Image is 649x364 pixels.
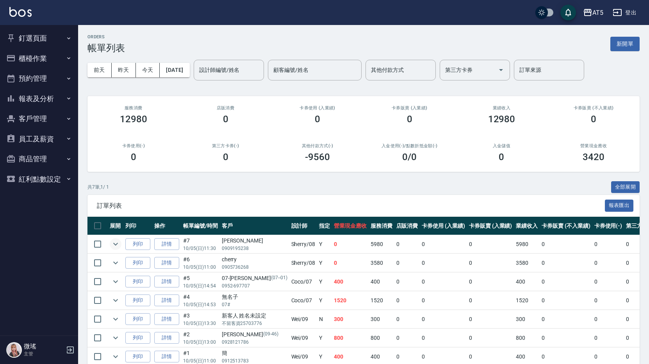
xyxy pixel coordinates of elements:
td: Y [317,329,332,347]
h3: 0 [223,114,228,125]
div: AT5 [592,8,603,18]
button: 員工及薪資 [3,129,75,149]
td: 3580 [369,254,394,272]
button: Open [495,64,507,76]
h2: 營業現金應收 [557,143,630,148]
h2: 其他付款方式(-) [281,143,354,148]
button: 列印 [125,294,150,307]
button: 列印 [125,332,150,344]
td: #6 [181,254,220,272]
h3: -9560 [305,152,330,162]
h3: 服務消費 [97,105,170,111]
td: #2 [181,329,220,347]
td: #5 [181,273,220,291]
td: 1520 [514,291,540,310]
td: Y [317,254,332,272]
button: 全部展開 [611,181,640,193]
p: (07--01) [271,274,287,282]
td: 0 [592,254,624,272]
button: 商品管理 [3,149,75,169]
button: 列印 [125,351,150,363]
td: 0 [394,329,420,347]
button: expand row [110,294,121,306]
button: 列印 [125,276,150,288]
button: expand row [110,313,121,325]
td: 0 [420,254,467,272]
td: 0 [592,235,624,253]
h3: 0 [499,152,504,162]
td: N [317,310,332,328]
button: 今天 [136,63,160,77]
th: 卡券使用 (入業績) [420,217,467,235]
button: 前天 [87,63,112,77]
td: Y [317,235,332,253]
td: 400 [514,273,540,291]
td: 0 [467,235,514,253]
div: cherry [222,255,287,264]
h3: 0 [591,114,596,125]
td: 0 [420,310,467,328]
button: 列印 [125,238,150,250]
button: expand row [110,276,121,287]
a: 詳情 [154,257,179,269]
td: 0 [540,254,592,272]
a: 新開單 [610,40,640,47]
td: #3 [181,310,220,328]
img: Logo [9,7,32,17]
a: 詳情 [154,276,179,288]
h2: 店販消費 [189,105,262,111]
h2: 卡券使用(-) [97,143,170,148]
td: 3580 [514,254,540,272]
td: 0 [467,310,514,328]
td: 0 [540,273,592,291]
td: 300 [369,310,394,328]
div: 無名子 [222,293,287,301]
button: 客戶管理 [3,109,75,129]
th: 營業現金應收 [332,217,369,235]
td: 0 [540,291,592,310]
th: 展開 [108,217,123,235]
p: 0952-697707 [222,282,287,289]
td: 300 [332,310,369,328]
a: 詳情 [154,351,179,363]
th: 卡券販賣 (不入業績) [540,217,592,235]
span: 訂單列表 [97,202,605,210]
h3: 0 [407,114,412,125]
button: 櫃檯作業 [3,48,75,69]
th: 操作 [152,217,181,235]
td: 0 [420,291,467,310]
button: 紅利點數設定 [3,169,75,189]
th: 設計師 [289,217,317,235]
a: 詳情 [154,294,179,307]
td: 0 [467,254,514,272]
td: Y [317,273,332,291]
button: 報表及分析 [3,89,75,109]
td: 0 [592,273,624,291]
td: 0 [420,273,467,291]
td: 0 [540,329,592,347]
button: save [560,5,576,20]
h3: 帳單列表 [87,43,125,54]
div: 07-[PERSON_NAME] [222,274,287,282]
td: 0 [394,254,420,272]
th: 卡券使用(-) [592,217,624,235]
div: [PERSON_NAME] [222,330,287,339]
td: 0 [394,310,420,328]
td: 300 [514,310,540,328]
button: [DATE] [160,63,189,77]
p: 0909195238 [222,245,287,252]
td: 0 [592,291,624,310]
button: 報表匯出 [605,200,634,212]
td: 0 [420,329,467,347]
button: 預約管理 [3,68,75,89]
td: 400 [369,273,394,291]
p: 10/05 (日) 14:54 [183,282,218,289]
td: 0 [467,291,514,310]
button: expand row [110,238,121,250]
td: 0 [394,235,420,253]
td: 1520 [369,291,394,310]
td: Wei /09 [289,329,317,347]
p: 0928121786 [222,339,287,346]
p: 共 7 筆, 1 / 1 [87,184,109,191]
td: 0 [540,310,592,328]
